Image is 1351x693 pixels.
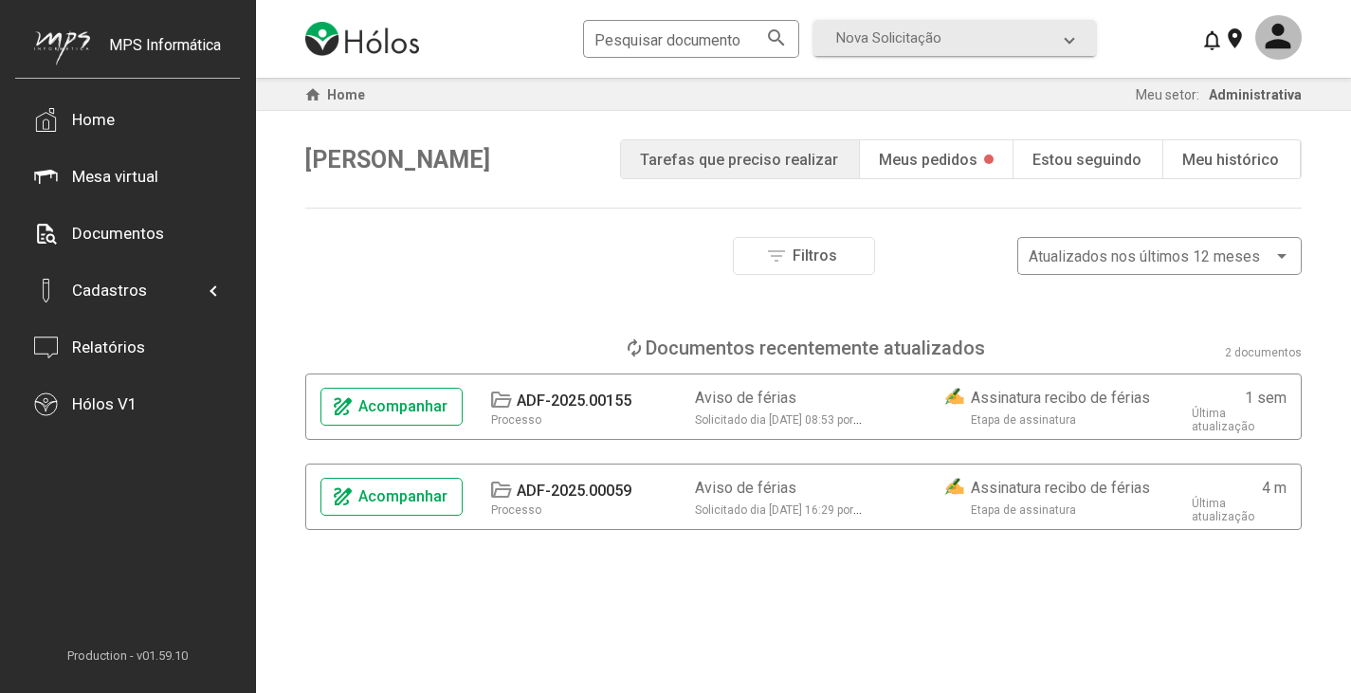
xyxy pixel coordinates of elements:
[72,337,145,356] div: Relatórios
[34,30,90,65] img: mps-image-cropped.png
[305,146,490,173] span: [PERSON_NAME]
[733,237,875,275] button: Filtros
[72,110,115,129] div: Home
[971,479,1150,497] div: Assinatura recibo de férias
[320,388,463,426] button: Acompanhar
[1262,479,1287,497] div: 4 m
[1136,87,1199,102] span: Meu setor:
[491,503,541,517] div: Processo
[109,36,221,83] div: MPS Informática
[331,395,354,418] mat-icon: draw
[358,397,447,415] span: Acompanhar
[72,224,164,243] div: Documentos
[327,87,365,102] span: Home
[1223,27,1246,49] mat-icon: location_on
[879,151,977,169] div: Meus pedidos
[765,245,788,267] mat-icon: filter_list
[491,413,541,427] div: Processo
[1192,497,1287,523] div: Última atualização
[305,22,419,56] img: logo-holos.png
[301,83,324,106] mat-icon: home
[640,151,838,169] div: Tarefas que preciso realizar
[836,29,941,46] span: Nova Solicitação
[489,389,512,411] mat-icon: folder_open
[1245,389,1287,407] div: 1 sem
[971,503,1076,517] div: Etapa de assinatura
[1029,247,1260,265] span: Atualizados nos últimos 12 meses
[72,281,147,300] div: Cadastros
[695,389,796,407] div: Aviso de férias
[517,482,631,500] div: ADF-2025.00059
[695,479,796,497] div: Aviso de férias
[646,337,985,359] div: Documentos recentemente atualizados
[15,648,240,663] span: Production - v01.59.10
[971,389,1150,407] div: Assinatura recibo de férias
[34,262,221,319] mat-expansion-panel-header: Cadastros
[1209,87,1302,102] span: Administrativa
[320,478,463,516] button: Acompanhar
[517,392,631,410] div: ADF-2025.00155
[1032,151,1141,169] div: Estou seguindo
[623,337,646,359] mat-icon: loop
[331,485,354,508] mat-icon: draw
[489,479,512,502] mat-icon: folder_open
[358,487,447,505] span: Acompanhar
[1192,407,1287,433] div: Última atualização
[1182,151,1279,169] div: Meu histórico
[793,246,837,264] span: Filtros
[72,394,137,413] div: Hólos V1
[1225,346,1302,359] div: 2 documentos
[813,20,1096,56] mat-expansion-panel-header: Nova Solicitação
[765,26,788,48] mat-icon: search
[72,167,158,186] div: Mesa virtual
[971,413,1076,427] div: Etapa de assinatura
